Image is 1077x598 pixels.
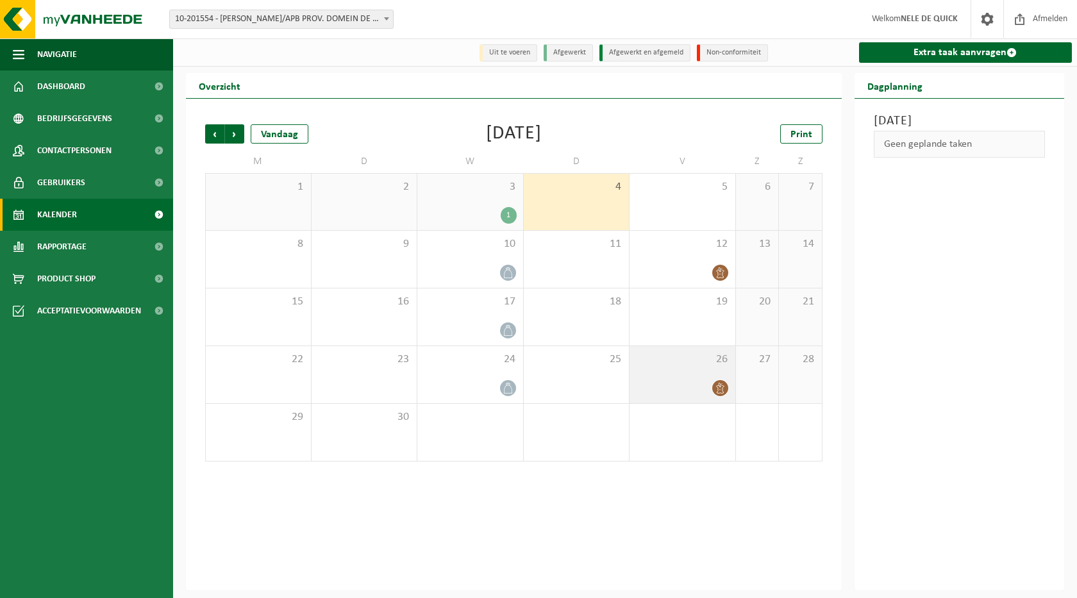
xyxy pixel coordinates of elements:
[37,263,96,295] span: Product Shop
[312,150,418,173] td: D
[318,295,411,309] span: 16
[37,231,87,263] span: Rapportage
[530,353,623,367] span: 25
[212,353,305,367] span: 22
[169,10,394,29] span: 10-201554 - JEUGDHERBERG SCHIPKEN/APB PROV. DOMEIN DE GAVERS - GERAARDSBERGEN
[186,73,253,98] h2: Overzicht
[697,44,768,62] li: Non-conformiteit
[424,237,517,251] span: 10
[170,10,393,28] span: 10-201554 - JEUGDHERBERG SCHIPKEN/APB PROV. DOMEIN DE GAVERS - GERAARDSBERGEN
[501,207,517,224] div: 1
[874,131,1046,158] div: Geen geplande taken
[874,112,1046,131] h3: [DATE]
[424,180,517,194] span: 3
[37,199,77,231] span: Kalender
[636,353,729,367] span: 26
[37,103,112,135] span: Bedrijfsgegevens
[212,410,305,424] span: 29
[205,150,312,173] td: M
[742,237,772,251] span: 13
[205,124,224,144] span: Vorige
[212,295,305,309] span: 15
[785,295,815,309] span: 21
[599,44,690,62] li: Afgewerkt en afgemeld
[524,150,630,173] td: D
[486,124,542,144] div: [DATE]
[212,237,305,251] span: 8
[544,44,593,62] li: Afgewerkt
[318,353,411,367] span: 23
[225,124,244,144] span: Volgende
[636,295,729,309] span: 19
[742,353,772,367] span: 27
[742,295,772,309] span: 20
[37,71,85,103] span: Dashboard
[736,150,779,173] td: Z
[855,73,935,98] h2: Dagplanning
[37,167,85,199] span: Gebruikers
[742,180,772,194] span: 6
[424,295,517,309] span: 17
[37,38,77,71] span: Navigatie
[480,44,537,62] li: Uit te voeren
[37,135,112,167] span: Contactpersonen
[212,180,305,194] span: 1
[636,237,729,251] span: 12
[901,14,958,24] strong: NELE DE QUICK
[779,150,822,173] td: Z
[318,180,411,194] span: 2
[859,42,1073,63] a: Extra taak aanvragen
[530,237,623,251] span: 11
[785,237,815,251] span: 14
[790,129,812,140] span: Print
[530,180,623,194] span: 4
[785,353,815,367] span: 28
[785,180,815,194] span: 7
[530,295,623,309] span: 18
[318,237,411,251] span: 9
[251,124,308,144] div: Vandaag
[37,295,141,327] span: Acceptatievoorwaarden
[424,353,517,367] span: 24
[780,124,822,144] a: Print
[636,180,729,194] span: 5
[318,410,411,424] span: 30
[417,150,524,173] td: W
[630,150,736,173] td: V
